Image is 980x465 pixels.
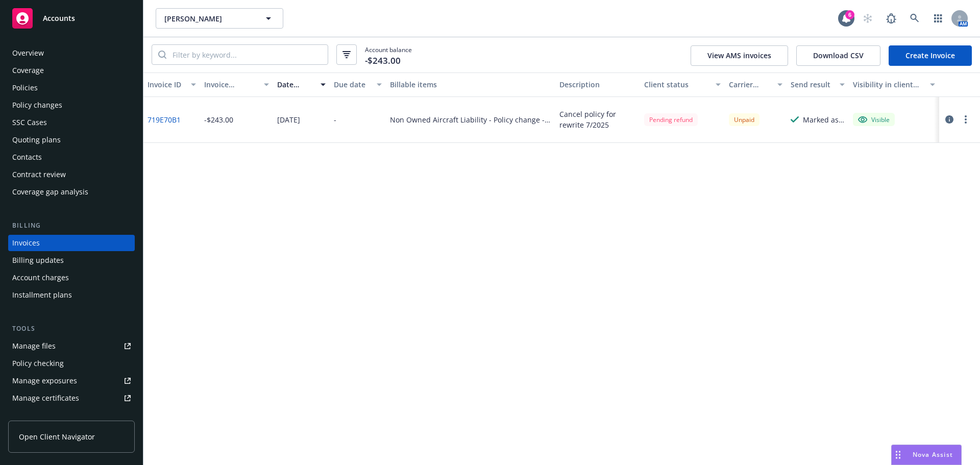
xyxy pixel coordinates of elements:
div: Contacts [12,149,42,165]
a: Quoting plans [8,132,135,148]
a: Policy checking [8,355,135,372]
svg: Search [158,51,166,59]
button: Description [555,72,640,97]
div: Tools [8,324,135,334]
div: Overview [12,45,44,61]
a: Search [904,8,925,29]
div: Pending refund [644,113,698,126]
button: Invoice ID [143,72,200,97]
a: Policy changes [8,97,135,113]
div: Cancel policy for rewrite 7/2025 [559,109,636,130]
div: Invoice amount [204,79,258,90]
div: -$243.00 [204,114,233,125]
a: Report a Bug [881,8,901,29]
a: 719E70B1 [148,114,181,125]
input: Filter by keyword... [166,45,328,64]
div: Unpaid [729,113,759,126]
button: Visibility in client dash [849,72,939,97]
div: Send result [791,79,834,90]
div: Manage files [12,338,56,354]
div: SSC Cases [12,114,47,131]
a: SSC Cases [8,114,135,131]
span: -$243.00 [365,54,401,67]
div: Contract review [12,166,66,183]
button: [PERSON_NAME] [156,8,283,29]
div: Client status [644,79,709,90]
a: Contract review [8,166,135,183]
a: Coverage gap analysis [8,184,135,200]
button: View AMS invoices [691,45,788,66]
span: Account balance [365,45,412,64]
a: Start snowing [857,8,878,29]
div: Manage exposures [12,373,77,389]
div: Invoice ID [148,79,185,90]
div: Invoices [12,235,40,251]
a: Manage claims [8,407,135,424]
div: Carrier status [729,79,772,90]
a: Installment plans [8,287,135,303]
a: Manage certificates [8,390,135,406]
div: Marked as sent [803,114,845,125]
a: Policies [8,80,135,96]
a: Coverage [8,62,135,79]
button: Carrier status [725,72,787,97]
div: Date issued [277,79,314,90]
div: Policies [12,80,38,96]
div: Billing [8,221,135,231]
a: Billing updates [8,252,135,268]
span: Nova Assist [913,450,953,459]
button: Client status [640,72,725,97]
div: Visible [858,115,890,124]
button: Send result [787,72,849,97]
div: Coverage gap analysis [12,184,88,200]
button: Due date [330,72,386,97]
button: Date issued [273,72,330,97]
a: Manage files [8,338,135,354]
div: Description [559,79,636,90]
span: Accounts [43,14,75,22]
button: Nova Assist [891,445,962,465]
button: Download CSV [796,45,880,66]
div: Visibility in client dash [853,79,924,90]
button: Billable items [386,72,555,97]
span: Open Client Navigator [19,431,95,442]
div: Quoting plans [12,132,61,148]
a: Contacts [8,149,135,165]
div: Non Owned Aircraft Liability - Policy change - 1001295993-01 [390,114,551,125]
div: [DATE] [277,114,300,125]
a: Create Invoice [889,45,972,66]
a: Manage exposures [8,373,135,389]
a: Overview [8,45,135,61]
div: Policy checking [12,355,64,372]
div: Due date [334,79,371,90]
div: 6 [845,10,854,19]
div: Billable items [390,79,551,90]
div: Account charges [12,270,69,286]
a: Accounts [8,4,135,33]
div: Manage claims [12,407,64,424]
div: Billing updates [12,252,64,268]
div: - [334,114,336,125]
div: Manage certificates [12,390,79,406]
span: [PERSON_NAME] [164,13,253,24]
div: Drag to move [892,445,904,464]
div: Policy changes [12,97,62,113]
div: Installment plans [12,287,72,303]
div: Coverage [12,62,44,79]
a: Account charges [8,270,135,286]
a: Invoices [8,235,135,251]
button: Invoice amount [200,72,274,97]
a: Switch app [928,8,948,29]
